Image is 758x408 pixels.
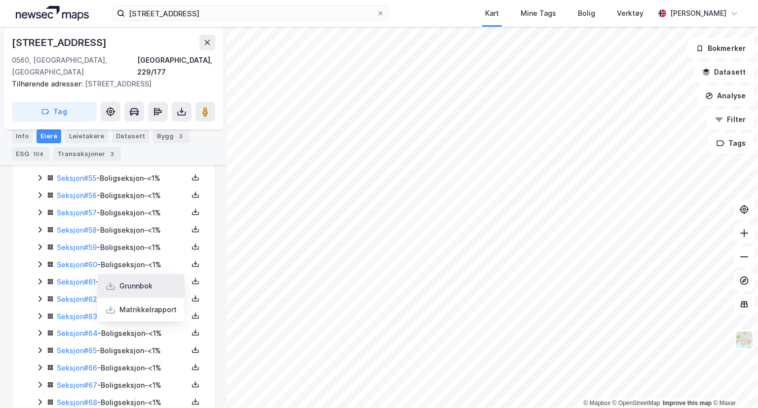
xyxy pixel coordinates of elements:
a: OpenStreetMap [612,400,660,407]
div: - Boligseksjon - <1% [57,190,188,202]
div: [STREET_ADDRESS] [12,78,207,90]
div: 104 [31,149,45,159]
div: - Boligseksjon - <1% [57,242,188,253]
div: - Boligseksjon - <1% [57,207,188,219]
a: Seksjon#63 [57,312,97,321]
button: Analyse [697,86,754,106]
div: 3 [176,131,186,141]
img: logo.a4113a55bc3d86da70a041830d287a7e.svg [16,6,89,21]
button: Filter [707,110,754,129]
div: Transaksjoner [53,147,121,161]
div: [GEOGRAPHIC_DATA], 229/177 [137,54,215,78]
div: Info [12,129,33,143]
div: - Boligseksjon - <1% [57,362,188,374]
div: [STREET_ADDRESS] [12,35,109,50]
div: - Boligseksjon - <1% [57,311,188,323]
div: Mine Tags [521,7,556,19]
div: [PERSON_NAME] [670,7,726,19]
a: Seksjon#55 [57,174,96,182]
a: Seksjon#64 [57,329,98,337]
a: Mapbox [583,400,610,407]
a: Seksjon#56 [57,191,97,200]
div: Verktøy [617,7,644,19]
div: Leietakere [65,129,108,143]
button: Tags [708,133,754,153]
div: ESG [12,147,49,161]
div: - Boligseksjon - <1% [57,172,188,184]
a: Seksjon#62 [57,295,97,303]
div: - Boligseksjon - <1% [57,259,188,271]
div: Grunnbok [119,280,152,292]
div: - Boligseksjon - <1% [57,293,188,305]
div: Eiere [37,129,61,143]
a: Seksjon#66 [57,364,97,372]
div: Kart [485,7,499,19]
a: Seksjon#60 [57,260,97,269]
a: Seksjon#61 [57,278,96,286]
a: Seksjon#58 [57,226,97,234]
span: Tilhørende adresser: [12,80,85,88]
div: - Boligseksjon - <1% [57,379,188,391]
button: Tag [12,102,97,122]
img: Z [735,330,754,349]
div: 3 [107,149,117,159]
a: Seksjon#59 [57,243,97,251]
div: Bolig [578,7,595,19]
a: Seksjon#67 [57,381,97,389]
a: Seksjon#65 [57,346,97,355]
div: Matrikkelrapport [119,304,177,316]
a: Seksjon#68 [57,398,97,407]
div: - Boligseksjon - <1% [57,345,188,357]
button: Bokmerker [687,39,754,58]
div: Kontrollprogram for chat [709,361,758,408]
div: - Boligseksjon - <1% [57,327,188,339]
button: Datasett [694,62,754,82]
a: Improve this map [663,400,712,407]
div: - Boligseksjon - <1% [57,224,188,236]
a: Seksjon#57 [57,208,97,217]
div: 0560, [GEOGRAPHIC_DATA], [GEOGRAPHIC_DATA] [12,54,137,78]
iframe: Chat Widget [709,361,758,408]
div: Bygg [153,129,189,143]
div: - Boligseksjon - <1% [57,276,188,288]
div: Datasett [112,129,149,143]
input: Søk på adresse, matrikkel, gårdeiere, leietakere eller personer [125,6,377,21]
